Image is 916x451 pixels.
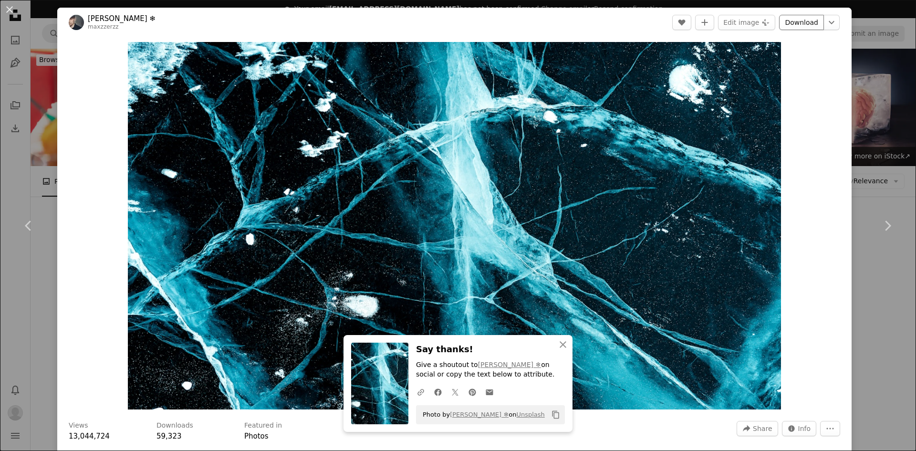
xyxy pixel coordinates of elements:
button: More Actions [820,421,840,436]
a: Download [779,15,824,30]
button: Stats about this image [782,421,817,436]
a: Share on Pinterest [464,382,481,401]
a: Share on Twitter [447,382,464,401]
span: 13,044,724 [69,432,110,441]
h3: Downloads [156,421,193,430]
button: Zoom in on this image [128,42,781,409]
span: Info [798,421,811,436]
h3: Views [69,421,88,430]
a: Photos [244,432,269,441]
p: Give a shoutout to on social or copy the text below to attribute. [416,360,565,379]
a: Share on Facebook [429,382,447,401]
button: Add to Collection [695,15,714,30]
button: Edit image [718,15,775,30]
h3: Say thanks! [416,343,565,357]
a: [PERSON_NAME] ❄ [88,14,156,23]
button: Choose download size [823,15,840,30]
h3: Featured in [244,421,282,430]
span: Share [753,421,772,436]
a: Share over email [481,382,498,401]
span: Photo by on [418,407,545,422]
a: Next [859,180,916,272]
a: [PERSON_NAME] ❄ [450,411,509,418]
button: Share this image [737,421,778,436]
button: Copy to clipboard [548,407,564,423]
img: Go to Maxim Potkin ❄'s profile [69,15,84,30]
img: blue and white abstract painting [128,42,781,409]
a: maxzzerzz [88,23,119,30]
a: [PERSON_NAME] ❄ [478,361,541,368]
button: Like [672,15,691,30]
a: Unsplash [516,411,544,418]
span: 59,323 [156,432,182,441]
